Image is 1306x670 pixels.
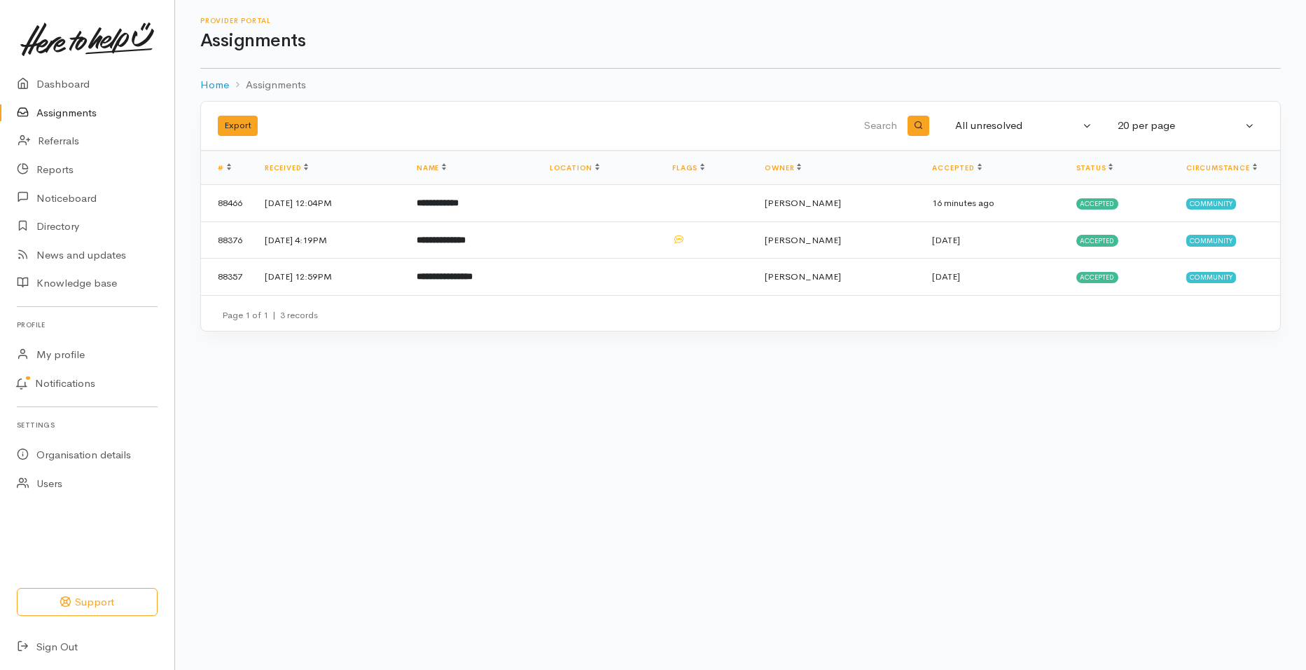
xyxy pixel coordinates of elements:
[253,185,405,222] td: [DATE] 12:04PM
[672,163,704,172] a: Flags
[218,116,258,136] button: Export
[17,588,158,617] button: Support
[265,163,308,172] a: Received
[765,234,841,246] span: [PERSON_NAME]
[932,163,981,172] a: Accepted
[218,163,231,172] a: #
[201,221,253,259] td: 88376
[765,163,801,172] a: Owner
[272,309,276,321] span: |
[1118,118,1242,134] div: 20 per page
[417,163,446,172] a: Name
[955,118,1080,134] div: All unresolved
[1186,235,1236,246] span: Community
[765,271,841,282] span: [PERSON_NAME]
[253,221,405,259] td: [DATE] 4:19PM
[201,259,253,295] td: 88357
[583,109,901,143] input: Search
[200,77,229,93] a: Home
[1076,163,1113,172] a: Status
[1076,235,1119,246] span: Accepted
[947,112,1101,139] button: All unresolved
[932,234,960,246] time: [DATE]
[1076,198,1119,210] span: Accepted
[1109,112,1263,139] button: 20 per page
[932,271,960,282] time: [DATE]
[201,185,253,222] td: 88466
[1076,272,1119,283] span: Accepted
[1186,163,1257,172] a: Circumstance
[765,197,841,209] span: [PERSON_NAME]
[222,309,318,321] small: Page 1 of 1 3 records
[17,315,158,334] h6: Profile
[229,77,306,93] li: Assignments
[200,69,1281,102] nav: breadcrumb
[932,197,994,209] time: 16 minutes ago
[1186,198,1236,210] span: Community
[1186,272,1236,283] span: Community
[17,416,158,435] h6: Settings
[200,31,1281,51] h1: Assignments
[253,259,405,295] td: [DATE] 12:59PM
[200,17,1281,25] h6: Provider Portal
[550,163,599,172] a: Location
